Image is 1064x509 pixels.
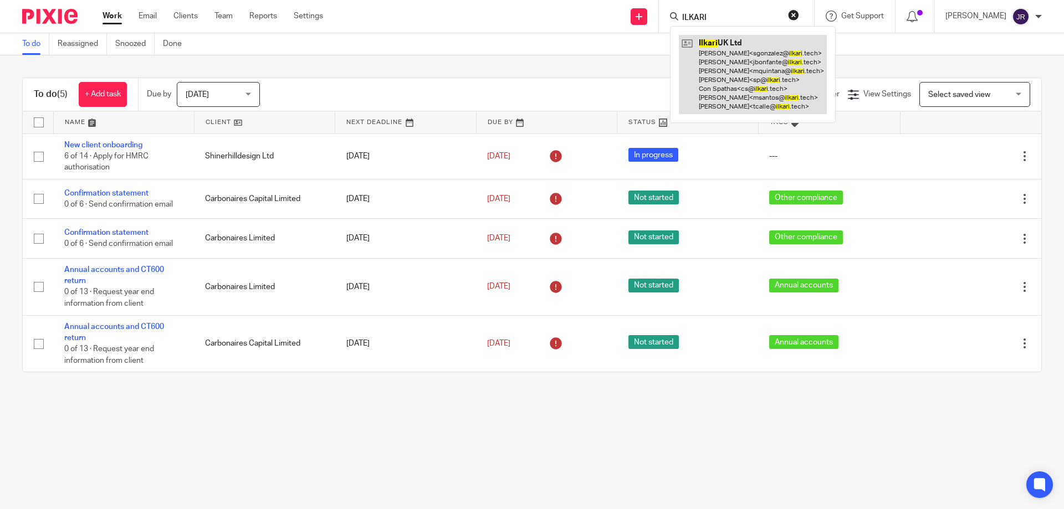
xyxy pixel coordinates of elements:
span: 0 of 6 · Send confirmation email [64,240,173,248]
a: Team [214,11,233,22]
h1: To do [34,89,68,100]
span: [DATE] [186,91,209,99]
a: Confirmation statement [64,229,149,236]
a: New client onboarding [64,141,142,149]
button: Clear [788,9,799,20]
span: Annual accounts [769,335,838,349]
a: Reassigned [58,33,107,55]
span: Not started [628,230,679,244]
span: 0 of 6 · Send confirmation email [64,200,173,208]
td: [DATE] [335,315,476,372]
a: Snoozed [115,33,155,55]
span: Not started [628,335,679,349]
a: To do [22,33,49,55]
span: (5) [57,90,68,99]
span: [DATE] [487,195,510,203]
td: Shinerhilldesign Ltd [194,133,335,179]
span: Other compliance [769,230,843,244]
span: [DATE] [487,152,510,160]
td: [DATE] [335,179,476,218]
a: Reports [249,11,277,22]
a: Done [163,33,190,55]
span: 0 of 13 · Request year end information from client [64,345,154,364]
a: Annual accounts and CT600 return [64,266,164,285]
input: Search [681,13,781,23]
a: Annual accounts and CT600 return [64,323,164,342]
span: In progress [628,148,678,162]
td: Carbonaires Limited [194,219,335,258]
div: --- [769,151,889,162]
a: + Add task [79,82,127,107]
span: Get Support [841,12,884,20]
span: [DATE] [487,234,510,242]
p: [PERSON_NAME] [945,11,1006,22]
td: [DATE] [335,219,476,258]
td: Carbonaires Capital Limited [194,179,335,218]
a: Settings [294,11,323,22]
span: View Settings [863,90,911,98]
span: Annual accounts [769,279,838,292]
td: Carbonaires Limited [194,258,335,315]
p: Due by [147,89,171,100]
img: svg%3E [1012,8,1030,25]
span: Not started [628,191,679,204]
span: Select saved view [928,91,990,99]
span: [DATE] [487,340,510,347]
td: [DATE] [335,258,476,315]
td: [DATE] [335,133,476,179]
span: Other compliance [769,191,843,204]
span: Not started [628,279,679,292]
span: [DATE] [487,283,510,291]
a: Confirmation statement [64,189,149,197]
a: Email [139,11,157,22]
td: Carbonaires Capital Limited [194,315,335,372]
span: 6 of 14 · Apply for HMRC authorisation [64,152,149,172]
a: Clients [173,11,198,22]
img: Pixie [22,9,78,24]
span: 0 of 13 · Request year end information from client [64,289,154,308]
a: Work [103,11,122,22]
